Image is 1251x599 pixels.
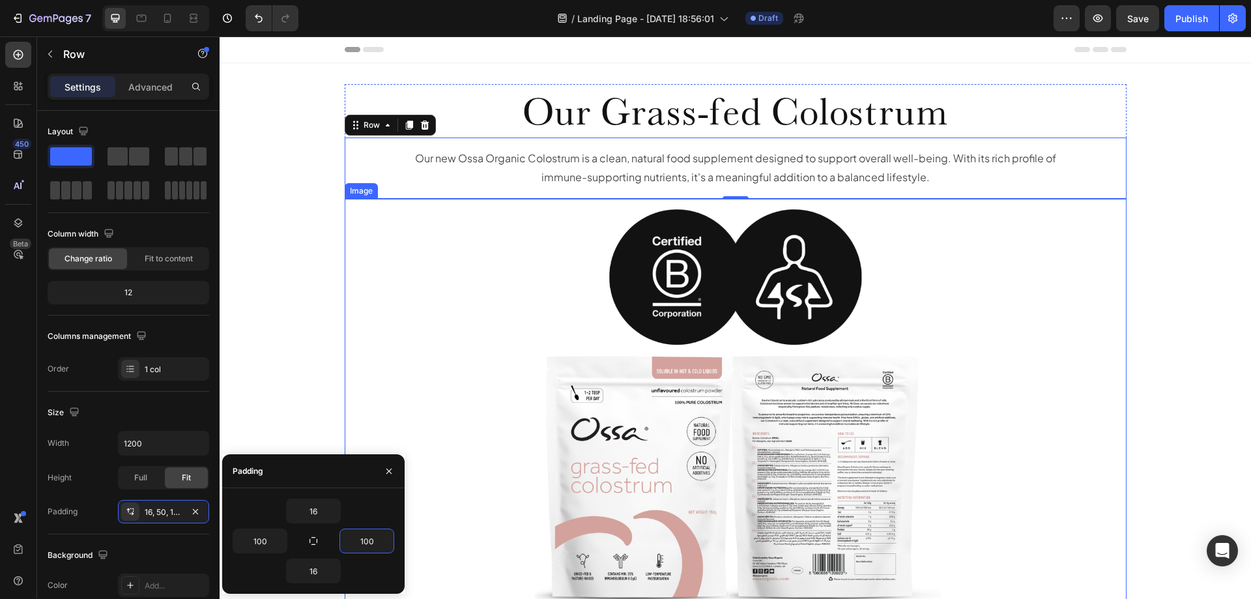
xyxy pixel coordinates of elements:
div: Order [48,363,69,375]
button: Publish [1164,5,1219,31]
input: Auto [287,559,340,583]
p: Row [63,46,174,62]
iframe: Design area [220,37,1251,599]
div: Layout [48,123,91,141]
p: 7 [85,10,91,26]
span: / [571,12,575,25]
div: Height [48,472,72,484]
img: gempages_506847250073256839-f75cc40f-98cf-402b-a702-f385525e7caa.png [242,162,790,573]
input: Auto [233,529,287,553]
div: Publish [1175,12,1208,25]
span: Full [134,472,147,484]
span: Fit to content [145,253,193,265]
div: Beta [10,239,31,249]
div: Color [48,579,68,591]
span: Landing Page - [DATE] 18:56:01 [577,12,714,25]
div: Padding [48,506,78,518]
div: 450 [12,139,31,149]
div: Open Intercom Messenger [1207,535,1238,566]
input: Auto [340,529,394,553]
div: Padding [233,465,263,477]
button: Save [1116,5,1159,31]
div: Columns management [48,328,149,345]
p: Advanced [128,80,173,94]
input: Auto [119,431,208,455]
div: Undo/Redo [246,5,298,31]
div: Image [128,149,156,160]
div: 1 col [145,364,206,375]
div: 16, 50, 16, 100 [145,506,182,518]
div: Size [48,404,82,422]
div: Column width [48,226,117,243]
span: Draft [758,12,778,24]
p: Settings [65,80,101,94]
span: Change ratio [65,253,112,265]
div: Add... [145,580,206,592]
span: Fit [182,472,191,484]
span: Save [1127,13,1149,24]
input: Auto [287,499,340,523]
div: Width [48,437,69,449]
button: 7 [5,5,97,31]
div: 12 [50,284,207,302]
div: Background [48,547,111,564]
